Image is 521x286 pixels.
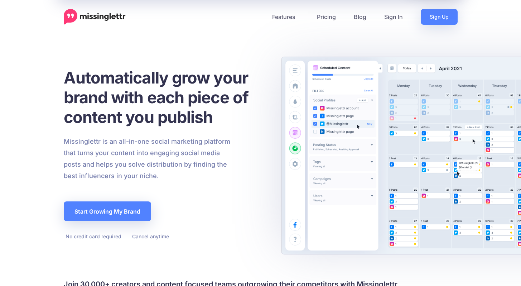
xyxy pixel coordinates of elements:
a: Start Growing My Brand [64,201,151,221]
li: No credit card required [64,232,121,241]
a: Features [263,9,308,25]
h1: Automatically grow your brand with each piece of content you publish [64,68,266,127]
a: Pricing [308,9,345,25]
a: Blog [345,9,375,25]
a: Sign Up [421,9,458,25]
li: Cancel anytime [130,232,169,241]
p: Missinglettr is an all-in-one social marketing platform that turns your content into engaging soc... [64,136,231,182]
a: Sign In [375,9,412,25]
a: Home [64,9,126,25]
